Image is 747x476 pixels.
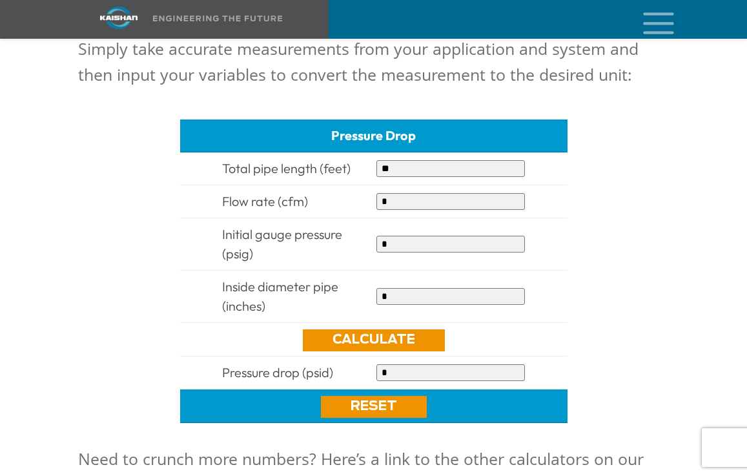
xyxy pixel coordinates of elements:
[321,396,427,418] a: Reset
[222,160,351,176] span: Total pipe length (feet)
[222,364,333,380] span: Pressure drop (psid)
[222,226,342,262] span: Initial gauge pressure (psig)
[638,8,660,30] a: mobile menu
[303,329,445,351] a: Calculate
[70,6,167,29] img: kaishan logo
[78,36,670,87] p: Simply take accurate measurements from your application and system and then input your variables ...
[331,127,416,143] span: Pressure Drop
[153,16,282,21] img: Engineering the future
[222,278,338,314] span: Inside diameter pipe (inches)
[222,193,308,209] span: Flow rate (cfm)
